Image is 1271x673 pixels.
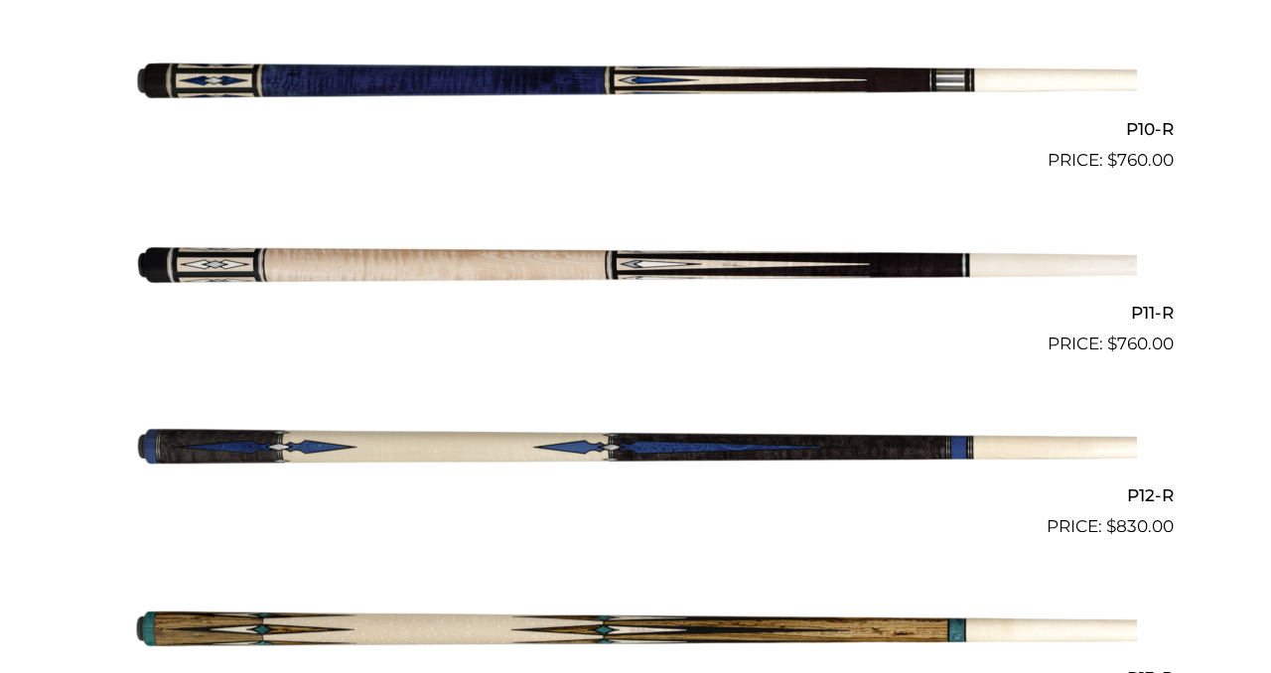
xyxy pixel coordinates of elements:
h2: P10-R [97,111,1174,148]
h2: P11-R [97,294,1174,331]
a: P12-R $830.00 [97,365,1174,540]
img: P11-R [134,182,1137,348]
bdi: 760.00 [1107,334,1174,353]
span: $ [1107,150,1117,170]
img: P12-R [134,365,1137,532]
h2: P12-R [97,477,1174,514]
bdi: 760.00 [1107,150,1174,170]
span: $ [1107,334,1117,353]
bdi: 830.00 [1106,516,1174,536]
span: $ [1106,516,1116,536]
a: P11-R $760.00 [97,182,1174,356]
